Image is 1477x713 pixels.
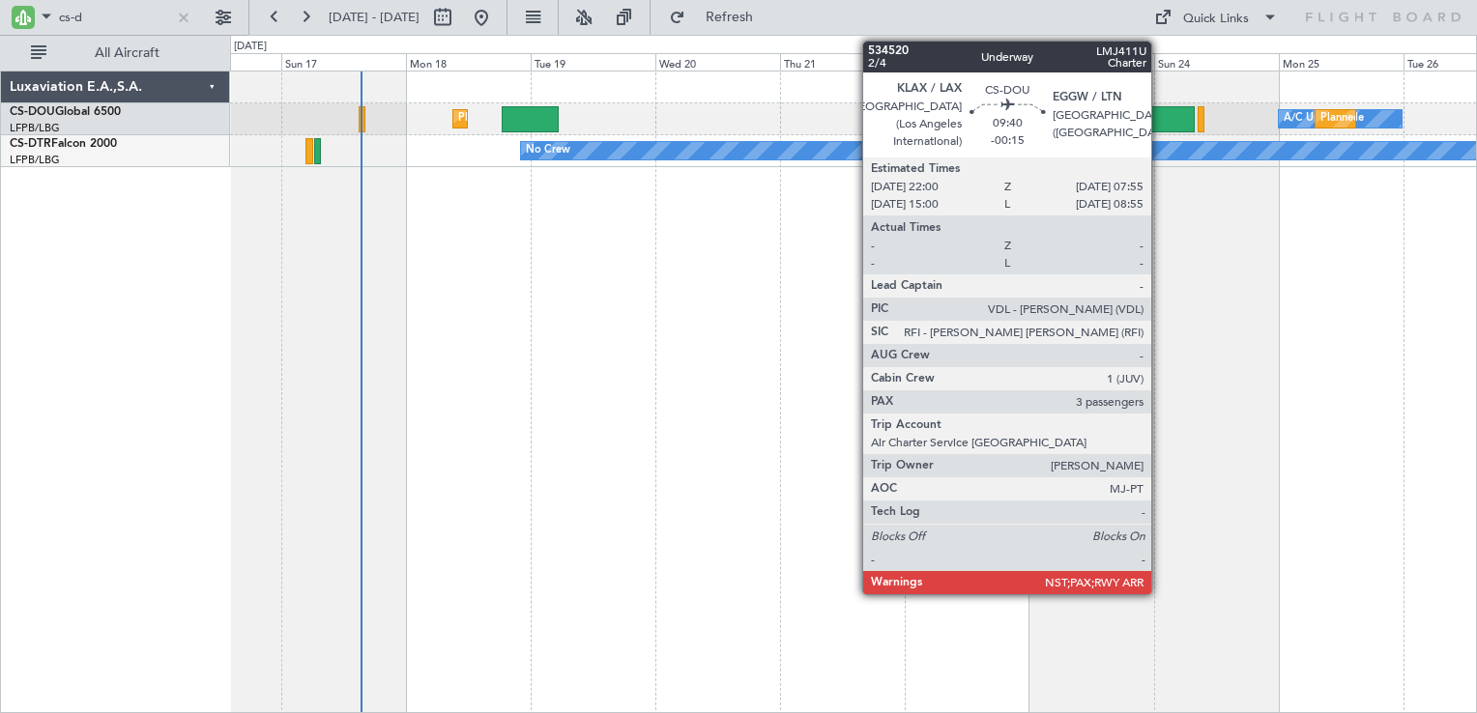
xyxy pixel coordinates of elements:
[21,38,210,69] button: All Aircraft
[10,153,60,167] a: LFPB/LBG
[526,136,570,165] div: No Crew
[655,53,780,71] div: Wed 20
[1029,53,1154,71] div: Sat 23
[1279,53,1404,71] div: Mon 25
[10,138,51,150] span: CS-DTR
[1154,53,1279,71] div: Sun 24
[780,53,905,71] div: Thu 21
[406,53,531,71] div: Mon 18
[905,53,1029,71] div: Fri 22
[1144,2,1288,33] button: Quick Links
[1284,104,1364,133] div: A/C Unavailable
[660,2,776,33] button: Refresh
[50,46,204,60] span: All Aircraft
[458,104,763,133] div: Planned Maint [GEOGRAPHIC_DATA] ([GEOGRAPHIC_DATA])
[10,121,60,135] a: LFPB/LBG
[10,106,55,118] span: CS-DOU
[1183,10,1249,29] div: Quick Links
[281,53,406,71] div: Sun 17
[689,11,770,24] span: Refresh
[531,53,655,71] div: Tue 19
[329,9,420,26] span: [DATE] - [DATE]
[10,138,117,150] a: CS-DTRFalcon 2000
[59,3,170,32] input: A/C (Reg. or Type)
[10,106,121,118] a: CS-DOUGlobal 6500
[234,39,267,55] div: [DATE]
